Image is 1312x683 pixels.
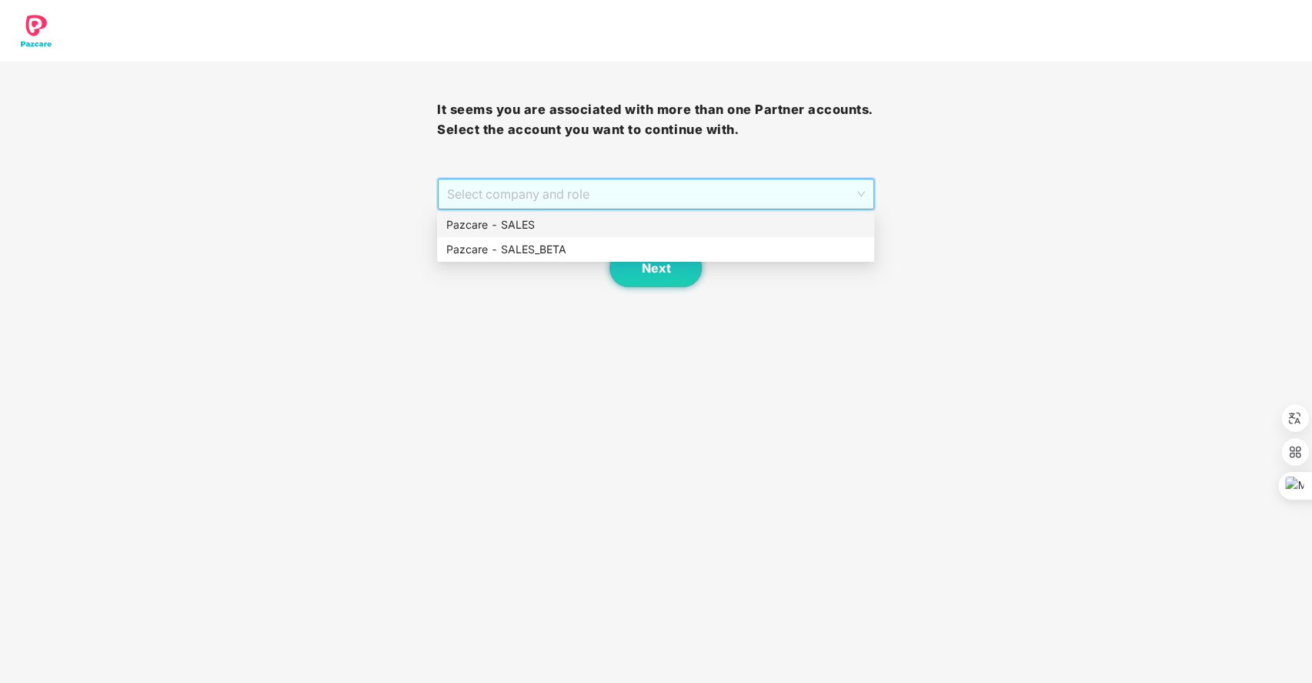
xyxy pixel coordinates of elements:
div: Pazcare - SALES [437,213,874,237]
div: Pazcare - SALES_BETA [446,241,865,258]
div: Pazcare - SALES_BETA [437,237,874,262]
h3: It seems you are associated with more than one Partner accounts. Select the account you want to c... [437,100,874,139]
div: Pazcare - SALES [446,216,865,233]
span: Next [641,261,670,276]
button: Next [609,249,702,287]
span: Select company and role [447,179,864,209]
